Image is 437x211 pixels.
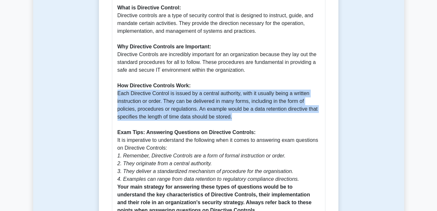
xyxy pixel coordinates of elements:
b: Exam Tips: Answering Questions on Directive Controls: [117,130,256,135]
b: What is Directive Control: [117,5,181,10]
i: 3. They deliver a standardized mechanism of procedure for the organisation. [117,168,294,174]
i: 2. They originate from a central authority. [117,161,212,166]
i: 1. Remember, Directive Controls are a form of formal instruction or order. [117,153,286,158]
b: How Directive Controls Work: [117,83,191,88]
i: 4. Examples can range from data retention to regulatory compliance directions. [117,176,299,182]
b: Why Directive Controls are Important: [117,44,211,49]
